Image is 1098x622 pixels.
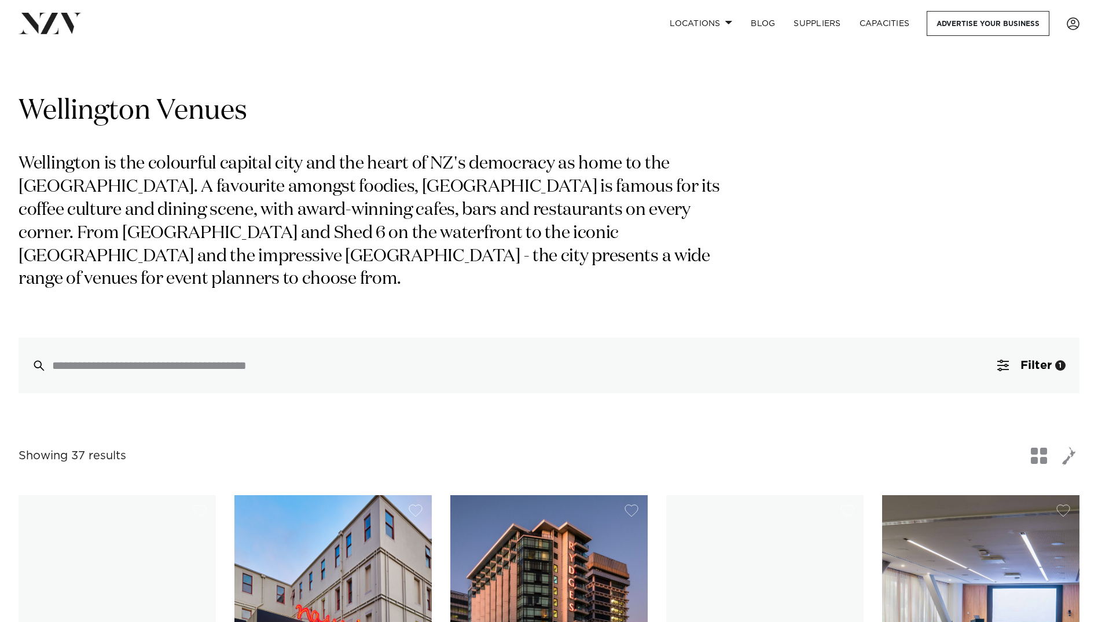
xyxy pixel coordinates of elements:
[983,338,1079,393] button: Filter1
[660,11,741,36] a: Locations
[784,11,850,36] a: SUPPLIERS
[19,93,1079,130] h1: Wellington Venues
[1020,360,1052,371] span: Filter
[741,11,784,36] a: BLOG
[19,447,126,465] div: Showing 37 results
[19,153,734,291] p: Wellington is the colourful capital city and the heart of NZ's democracy as home to the [GEOGRAPH...
[850,11,919,36] a: Capacities
[19,13,82,34] img: nzv-logo.png
[927,11,1049,36] a: Advertise your business
[1055,360,1066,371] div: 1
